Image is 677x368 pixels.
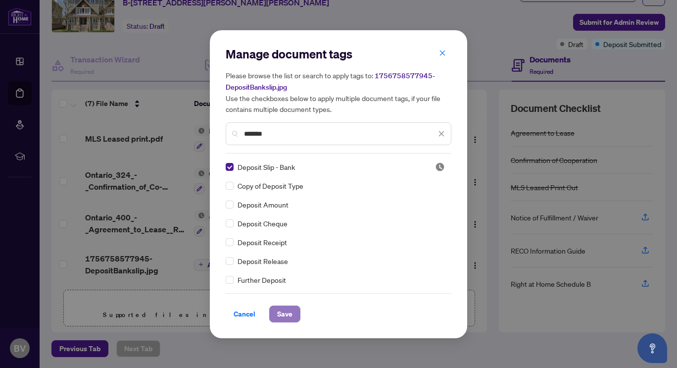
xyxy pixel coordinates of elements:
span: Further Deposit [238,274,286,285]
img: status [435,162,445,172]
span: Cancel [234,306,255,322]
h2: Manage document tags [226,46,451,62]
button: Cancel [226,306,263,322]
h5: Please browse the list or search to apply tags to: Use the checkboxes below to apply multiple doc... [226,70,451,114]
span: Deposit Slip - Bank [238,161,295,172]
span: Deposit Cheque [238,218,288,229]
span: Copy of Deposit Type [238,180,303,191]
span: Save [277,306,292,322]
span: Deposit Release [238,256,288,266]
span: close [438,130,445,137]
button: Open asap [637,333,667,363]
button: Save [269,306,300,322]
span: Pending Review [435,162,445,172]
span: Deposit Amount [238,199,289,210]
span: 1756758577945-DepositBankslip.jpg [226,71,435,92]
span: Deposit Receipt [238,237,287,248]
span: close [439,50,446,56]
